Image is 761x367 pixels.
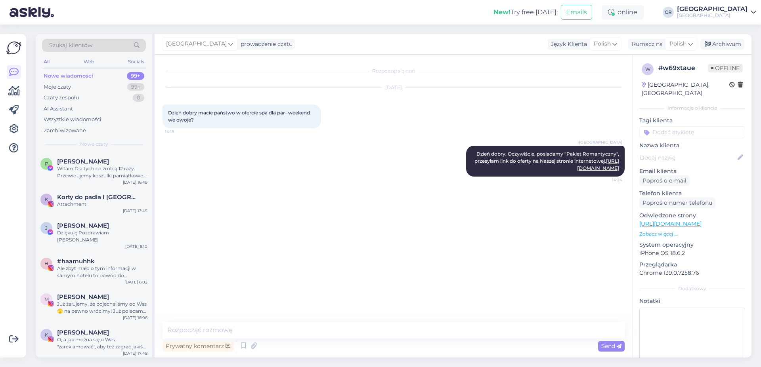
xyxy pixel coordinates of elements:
[123,315,147,321] div: [DATE] 16:06
[639,249,745,257] p: iPhone OS 18.6.2
[639,105,745,112] div: Informacje o kliencie
[677,6,756,19] a: [GEOGRAPHIC_DATA][GEOGRAPHIC_DATA]
[44,127,86,135] div: Zarchiwizowane
[639,175,690,186] div: Poproś o e-mail
[124,279,147,285] div: [DATE] 6:02
[639,261,745,269] p: Przeglądarka
[593,177,622,183] span: 14:24
[602,5,644,19] div: online
[44,261,48,266] span: h
[57,229,147,243] div: Dziękuję Pozdrawiam [PERSON_NAME]
[123,179,147,185] div: [DATE] 16:49
[166,40,227,48] span: [GEOGRAPHIC_DATA]
[163,341,233,352] div: Prywatny komentarz
[163,84,625,91] div: [DATE]
[57,265,147,279] div: Ale zbyt mało o tym informacji w samym hotelu to powód do chwalenia się 😄
[44,296,49,302] span: M
[57,201,147,208] div: Attachment
[44,72,93,80] div: Nowe wiadomości
[677,12,748,19] div: [GEOGRAPHIC_DATA]
[639,141,745,150] p: Nazwa klienta
[601,342,621,350] span: Send
[663,7,674,18] div: CR
[57,329,109,336] span: Karolina Wołczyńska
[493,8,511,16] b: New!
[493,8,558,17] div: Try free [DATE]:
[57,194,140,201] span: Korty do padla I Szczecin
[639,269,745,277] p: Chrome 139.0.7258.76
[45,161,48,167] span: P
[57,222,109,229] span: Jacek Dubicki
[645,66,650,72] span: w
[639,230,745,238] p: Zobacz więcej ...
[45,196,48,202] span: K
[163,67,625,74] div: Rozpoczął się czat
[700,39,744,49] div: Archiwum
[57,158,109,165] span: Paweł Tcho
[640,153,736,162] input: Dodaj nazwę
[594,40,611,48] span: Polish
[126,57,146,67] div: Socials
[658,63,708,73] div: # w69xtaue
[168,110,311,123] span: Dzień dobry macie państwo w ofercie spa dla par- weekend we dwoje?
[677,6,748,12] div: [GEOGRAPHIC_DATA]
[123,350,147,356] div: [DATE] 17:48
[639,116,745,125] p: Tagi klienta
[44,83,71,91] div: Moje czaty
[639,285,745,292] div: Dodatkowy
[708,64,743,72] span: Offline
[44,105,73,113] div: AI Assistant
[80,141,108,148] span: Nowe czaty
[57,258,95,265] span: #haamuhhk
[639,297,745,305] p: Notatki
[125,243,147,249] div: [DATE] 8:10
[45,332,48,338] span: K
[474,151,620,171] span: Dzień dobry. Oczywiście, posiadamy "Pakiet Romantyczny", przesyłam link do oferty na Naszej stron...
[57,165,147,179] div: Witam Dla tych co zrobią 12 razy. Przewidujemy koszulki pamiątkowe. Ale potrzeba 1700zl na nie wi...
[548,40,587,48] div: Język Klienta
[44,116,101,124] div: Wszystkie wiadomości
[628,40,663,48] div: Tłumacz na
[57,300,147,315] div: Już żałujemy, że pojechaliśmy od Was 🫣 na pewno wrócimy! Już polecamy znajomym i rodzinie to miej...
[237,40,293,48] div: prowadzenie czatu
[165,129,195,135] span: 14:18
[45,225,48,231] span: J
[82,57,96,67] div: Web
[639,211,745,220] p: Odwiedzone strony
[123,208,147,214] div: [DATE] 13:45
[639,198,715,208] div: Poproś o numer telefonu
[642,81,729,97] div: [GEOGRAPHIC_DATA], [GEOGRAPHIC_DATA]
[561,5,592,20] button: Emails
[49,41,92,49] span: Szukaj klientów
[639,167,745,175] p: Email klienta
[42,57,51,67] div: All
[579,139,622,145] span: [GEOGRAPHIC_DATA]
[44,94,79,102] div: Czaty zespołu
[57,336,147,350] div: O, a jak można się u Was "zareklamować", aby też zagrać jakiś klimatyczny koncercik?😎
[669,40,686,48] span: Polish
[639,189,745,198] p: Telefon klienta
[639,126,745,138] input: Dodać etykietę
[639,220,702,227] a: [URL][DOMAIN_NAME]
[127,83,144,91] div: 99+
[133,94,144,102] div: 0
[6,40,21,55] img: Askly Logo
[127,72,144,80] div: 99+
[57,293,109,300] span: Monika Adamczak-Malinowska
[639,241,745,249] p: System operacyjny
